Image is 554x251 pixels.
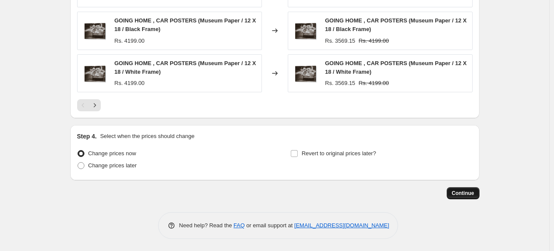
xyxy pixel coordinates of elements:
[325,17,467,32] span: GOING HOME , CAR POSTERS (Museum Paper / 12 X 18 / Black Frame)
[452,190,474,197] span: Continue
[179,222,234,229] span: Need help? Read the
[293,60,318,86] img: going-home-car-poster-in-Gallery-Wrap_80x.jpg
[293,18,318,44] img: going-home-car-poster-in-Gallery-Wrap_80x.jpg
[325,60,467,75] span: GOING HOME , CAR POSTERS (Museum Paper / 12 X 18 / White Frame)
[115,17,256,32] span: GOING HOME , CAR POSTERS (Museum Paper / 12 X 18 / Black Frame)
[447,187,479,199] button: Continue
[325,37,355,45] div: Rs. 3569.15
[359,37,389,45] strike: Rs. 4199.00
[115,79,145,88] div: Rs. 4199.00
[82,60,108,86] img: going-home-car-poster-in-Gallery-Wrap_80x.jpg
[88,162,137,169] span: Change prices later
[245,222,294,229] span: or email support at
[115,37,145,45] div: Rs. 4199.00
[88,150,136,157] span: Change prices now
[77,99,101,111] nav: Pagination
[325,79,355,88] div: Rs. 3569.15
[82,18,108,44] img: going-home-car-poster-in-Gallery-Wrap_80x.jpg
[359,79,389,88] strike: Rs. 4199.00
[100,132,194,141] p: Select when the prices should change
[294,222,389,229] a: [EMAIL_ADDRESS][DOMAIN_NAME]
[302,150,376,157] span: Revert to original prices later?
[233,222,245,229] a: FAQ
[77,132,97,141] h2: Step 4.
[89,99,101,111] button: Next
[115,60,256,75] span: GOING HOME , CAR POSTERS (Museum Paper / 12 X 18 / White Frame)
